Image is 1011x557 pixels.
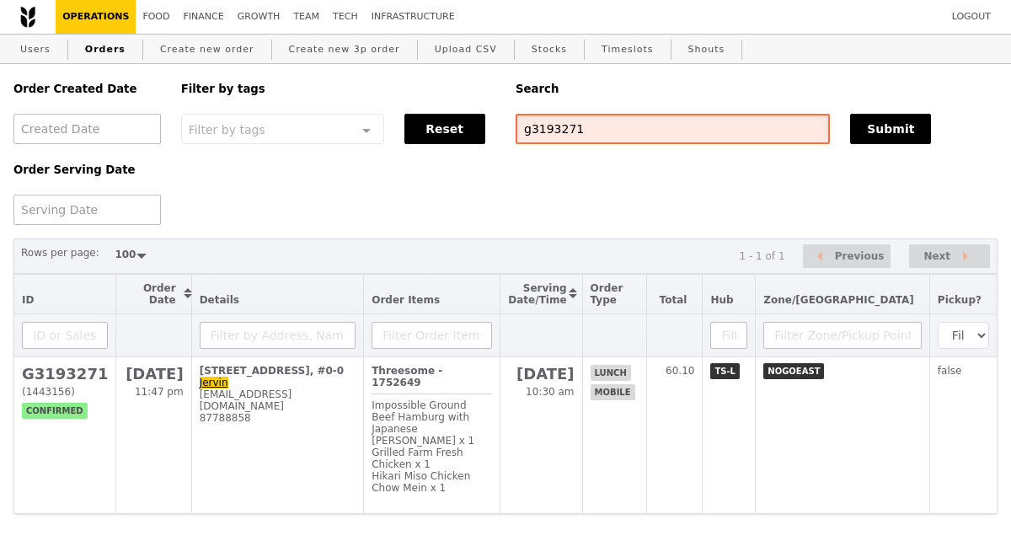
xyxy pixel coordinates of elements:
[666,365,694,377] span: 60.10
[739,250,784,262] div: 1 - 1 of 1
[516,83,998,95] h5: Search
[526,386,574,398] span: 10:30 am
[372,294,440,306] span: Order Items
[124,365,183,383] h2: [DATE]
[181,83,495,95] h5: Filter by tags
[22,386,108,398] div: (1443156)
[591,365,631,381] span: lunch
[835,246,885,266] span: Previous
[710,322,747,349] input: Filter Hub
[200,294,239,306] span: Details
[189,121,265,137] span: Filter by tags
[682,35,732,65] a: Shouts
[13,114,161,144] input: Created Date
[372,470,470,494] span: Hikari Miso Chicken Chow Mein x 1
[13,83,161,95] h5: Order Created Date
[763,294,914,306] span: Zone/[GEOGRAPHIC_DATA]
[803,244,891,269] button: Previous
[923,246,950,266] span: Next
[595,35,660,65] a: Timeslots
[372,399,474,447] span: Impossible Ground Beef Hamburg with Japanese [PERSON_NAME] x 1
[78,35,132,65] a: Orders
[938,294,982,306] span: Pickup?
[508,365,574,383] h2: [DATE]
[372,365,442,388] b: Threesome - 1752649
[850,114,931,144] button: Submit
[13,195,161,225] input: Serving Date
[428,35,504,65] a: Upload CSV
[22,365,108,383] h2: G3193271
[763,322,922,349] input: Filter Zone/Pickup Point
[20,6,35,28] img: Grain logo
[13,35,57,65] a: Users
[591,282,623,306] span: Order Type
[21,244,99,261] label: Rows per page:
[153,35,261,65] a: Create new order
[404,114,485,144] button: Reset
[909,244,990,269] button: Next
[372,322,492,349] input: Filter Order Items
[135,386,184,398] span: 11:47 pm
[200,388,356,412] div: [EMAIL_ADDRESS][DOMAIN_NAME]
[13,163,161,176] h5: Order Serving Date
[282,35,407,65] a: Create new 3p order
[22,403,88,419] span: confirmed
[22,294,34,306] span: ID
[200,377,228,388] a: Jervin
[200,412,356,424] div: 87788858
[372,447,463,470] span: Grilled Farm Fresh Chicken x 1
[200,322,356,349] input: Filter by Address, Name, Email, Mobile
[22,322,108,349] input: ID or Salesperson name
[525,35,574,65] a: Stocks
[763,363,824,379] span: NOGOEAST
[710,363,740,379] span: TS-L
[516,114,830,144] input: Search any field
[200,365,356,377] div: [STREET_ADDRESS], #0-0
[591,384,635,400] span: mobile
[710,294,733,306] span: Hub
[938,365,962,377] span: false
